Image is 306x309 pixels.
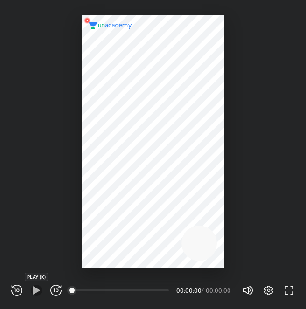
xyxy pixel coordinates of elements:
[202,288,204,293] div: /
[89,22,132,29] img: logo.2a7e12a2.svg
[25,273,48,281] div: PLAY (K)
[82,15,93,26] img: wMgqJGBwKWe8AAAAABJRU5ErkJggg==
[176,288,200,293] div: 00:00:00
[206,288,231,293] div: 00:00:00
